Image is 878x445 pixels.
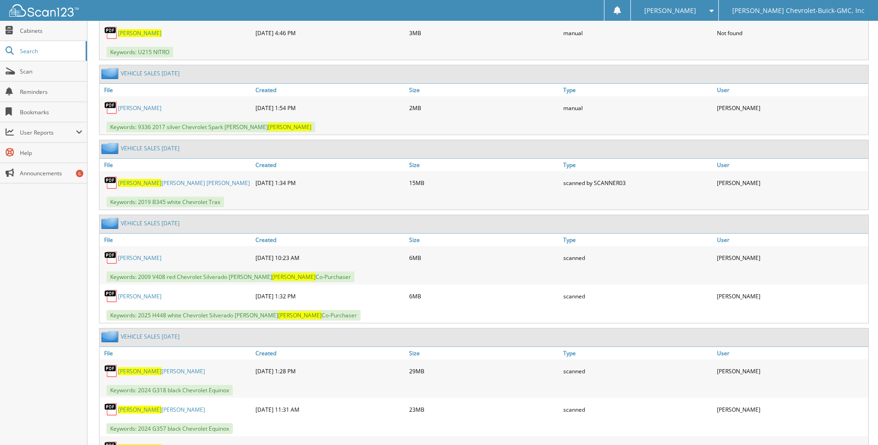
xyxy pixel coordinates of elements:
[407,248,560,267] div: 6MB
[104,402,118,416] img: PDF.png
[253,347,407,359] a: Created
[253,362,407,380] div: [DATE] 1:28 PM
[118,179,162,187] span: [PERSON_NAME]
[407,159,560,171] a: Size
[100,347,253,359] a: File
[253,400,407,419] div: [DATE] 11:31 AM
[832,401,878,445] iframe: Chat Widget
[121,333,180,340] a: VEHICLE SALES [DATE]
[121,219,180,227] a: VEHICLE SALES [DATE]
[106,423,233,434] span: Keywords: 2024 G357 black Chevrolet Equinox
[20,129,76,136] span: User Reports
[715,234,868,246] a: User
[561,287,715,305] div: scanned
[715,24,868,42] div: Not found
[732,8,865,13] span: [PERSON_NAME] Chevrolet-Buick-GMC, Inc
[100,159,253,171] a: File
[104,26,118,40] img: PDF.png
[561,248,715,267] div: scanned
[253,234,407,246] a: Created
[272,273,316,281] span: [PERSON_NAME]
[101,68,121,79] img: folder2.png
[561,234,715,246] a: Type
[715,173,868,192] div: [PERSON_NAME]
[106,272,355,282] span: Keywords: 2009 V408 red Chevrolet Silverado [PERSON_NAME] Co-Purchaser
[253,159,407,171] a: Created
[268,123,311,131] span: [PERSON_NAME]
[278,311,322,319] span: [PERSON_NAME]
[715,347,868,359] a: User
[407,287,560,305] div: 6MB
[121,69,180,77] a: VEHICLE SALES [DATE]
[253,24,407,42] div: [DATE] 4:46 PM
[715,99,868,117] div: [PERSON_NAME]
[101,217,121,229] img: folder2.png
[407,362,560,380] div: 29MB
[561,84,715,96] a: Type
[104,289,118,303] img: PDF.png
[561,24,715,42] div: manual
[561,347,715,359] a: Type
[561,159,715,171] a: Type
[715,362,868,380] div: [PERSON_NAME]
[100,234,253,246] a: File
[106,122,315,132] span: Keywords: 9336 2017 silver Chevrolet Spark [PERSON_NAME]
[561,99,715,117] div: manual
[106,197,224,207] span: Keywords: 2019 B345 white Chevrolet Trax
[104,176,118,190] img: PDF.png
[118,367,205,375] a: [PERSON_NAME][PERSON_NAME]
[118,367,162,375] span: [PERSON_NAME]
[106,385,233,396] span: Keywords: 2024 G318 black Chevrolet Equinox
[407,173,560,192] div: 15MB
[561,400,715,419] div: scanned
[407,347,560,359] a: Size
[715,248,868,267] div: [PERSON_NAME]
[118,29,162,37] a: [PERSON_NAME]
[407,84,560,96] a: Size
[20,47,81,55] span: Search
[20,149,82,157] span: Help
[20,27,82,35] span: Cabinets
[76,170,83,177] div: 6
[118,406,205,414] a: [PERSON_NAME][PERSON_NAME]
[20,108,82,116] span: Bookmarks
[253,248,407,267] div: [DATE] 10:23 AM
[104,101,118,115] img: PDF.png
[253,173,407,192] div: [DATE] 1:34 PM
[20,88,82,96] span: Reminders
[20,68,82,75] span: Scan
[118,179,250,187] a: [PERSON_NAME][PERSON_NAME] [PERSON_NAME]
[715,400,868,419] div: [PERSON_NAME]
[9,4,79,17] img: scan123-logo-white.svg
[561,173,715,192] div: scanned by SCANNER03
[561,362,715,380] div: scanned
[407,400,560,419] div: 23MB
[715,159,868,171] a: User
[100,84,253,96] a: File
[104,364,118,378] img: PDF.png
[118,254,162,262] a: [PERSON_NAME]
[407,99,560,117] div: 2MB
[118,104,162,112] a: [PERSON_NAME]
[106,47,173,57] span: Keywords: U215 NITRO
[253,287,407,305] div: [DATE] 1:32 PM
[118,292,162,300] a: [PERSON_NAME]
[407,24,560,42] div: 3MB
[715,84,868,96] a: User
[644,8,696,13] span: [PERSON_NAME]
[104,251,118,265] img: PDF.png
[715,287,868,305] div: [PERSON_NAME]
[121,144,180,152] a: VEHICLE SALES [DATE]
[253,99,407,117] div: [DATE] 1:54 PM
[101,331,121,342] img: folder2.png
[101,142,121,154] img: folder2.png
[118,406,162,414] span: [PERSON_NAME]
[253,84,407,96] a: Created
[407,234,560,246] a: Size
[106,310,361,321] span: Keywords: 2025 H448 white Chevrolet Silverado [PERSON_NAME] Co-Purchaser
[20,169,82,177] span: Announcements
